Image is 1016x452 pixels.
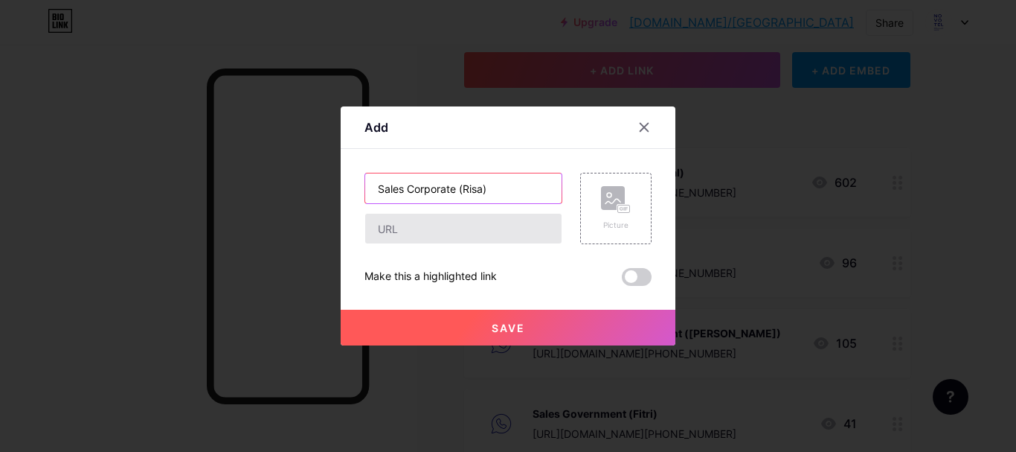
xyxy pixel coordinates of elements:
input: Title [365,174,562,203]
div: Picture [601,220,631,231]
div: Make this a highlighted link [364,268,497,286]
span: Save [492,322,525,334]
button: Save [341,310,675,346]
div: Add [364,118,388,136]
input: URL [365,214,562,243]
